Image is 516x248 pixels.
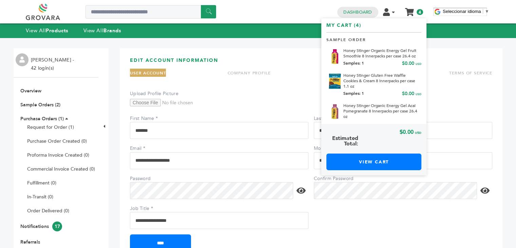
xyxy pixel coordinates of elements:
a: Proforma Invoice Created (0) [27,152,89,158]
label: Upload Profile Picture [130,90,178,97]
span: $0.00 [402,121,414,127]
a: Honey Stinger Organic Energy Gel Fruit Smoothie 8 innerpacks per case 26.4 oz [343,48,419,59]
span: Seleccionar idioma [443,9,481,14]
label: Email [130,145,177,152]
a: COMPANY PROFILE [228,70,271,76]
label: Job Title [130,205,177,212]
a: Notifications17 [20,223,62,230]
a: In-Transit (0) [27,194,53,200]
span: $0.00 [402,60,414,67]
a: My Cart [406,6,414,13]
span: Samples: 1 [343,91,364,96]
span: $0.00 [400,128,414,136]
label: Mobile Phone Number [314,145,364,152]
label: Last Name [314,115,361,122]
a: Commercial Invoice Created (0) [27,166,95,172]
span: Estimated Total: [326,132,363,149]
a: Referrals [20,239,40,245]
h3: EDIT ACCOUNT INFORMATION [130,57,492,69]
a: Order Delivered (0) [27,208,69,214]
span: 17 [52,222,62,231]
strong: Products [46,27,68,34]
strong: Brands [103,27,121,34]
input: Search a product or brand... [85,5,216,19]
a: TERMS OF SERVICE [449,70,492,76]
a: View AllBrands [83,27,121,34]
a: Request for Order (1) [27,124,74,130]
span: ▼ [485,9,489,14]
li: [PERSON_NAME] - 42 login(s) [31,56,76,72]
span: USD [415,131,421,135]
a: Fulfillment (0) [27,180,56,186]
a: USER ACCOUNT [130,70,166,76]
a: Seleccionar idioma​ [443,9,489,14]
a: Dashboard [343,9,372,15]
span: USD [416,62,421,66]
a: Purchase Orders (1) [20,116,64,122]
a: Purchase Order Created (0) [27,138,87,144]
a: Overview [20,88,41,94]
span: Samples: 1 [343,60,364,66]
a: View Cart [326,154,421,170]
label: Password [130,175,177,182]
span: $0.00 [402,90,414,97]
a: View AllProducts [26,27,69,34]
span: Samples: 1 [343,121,364,126]
img: profile.png [16,53,28,66]
a: Honey Stinger Organic Energy Gel Acai Pomegranate 8 innerpacks per case 26.4 oz [343,103,419,119]
a: Honey Stinger Gluten Free Waffle Cookies & Cream 8 innerpacks per case 1.1 oz [343,73,419,89]
label: Confirm Password [314,175,361,182]
span: USD [416,92,421,96]
h5: My Cart (4) [326,22,421,33]
span: 4 [417,9,423,15]
p: Sample Order [326,33,421,43]
a: Sample Orders (2) [20,102,60,108]
label: First Name [130,115,177,122]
